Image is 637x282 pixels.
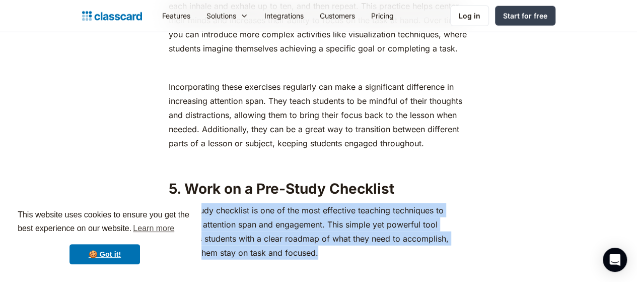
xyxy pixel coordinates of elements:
[154,5,198,27] a: Features
[495,6,555,26] a: Start for free
[312,5,363,27] a: Customers
[169,80,469,150] p: Incorporating these exercises regularly can make a significant difference in increasing attention...
[8,199,201,274] div: cookieconsent
[206,11,236,21] div: Solutions
[69,244,140,264] a: dismiss cookie message
[169,203,469,260] p: A pre-study checklist is one of the most effective teaching techniques to increase attention span...
[363,5,402,27] a: Pricing
[82,9,142,23] a: Logo
[131,221,176,236] a: learn more about cookies
[169,155,469,170] p: ‍
[169,265,469,279] p: ‍
[169,180,394,197] strong: 5. Work on a Pre-Study Checklist
[503,11,547,21] div: Start for free
[459,11,480,21] div: Log in
[198,5,256,27] div: Solutions
[603,248,627,272] div: Open Intercom Messenger
[256,5,312,27] a: Integrations
[18,209,192,236] span: This website uses cookies to ensure you get the best experience on our website.
[450,6,489,26] a: Log in
[169,61,469,75] p: ‍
